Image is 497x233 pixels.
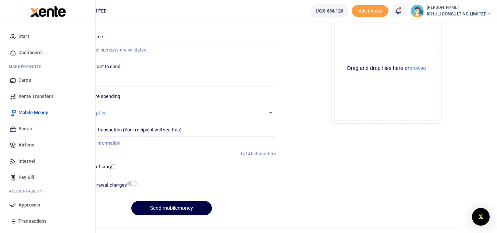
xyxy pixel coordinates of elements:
span: UGX 634,126 [316,7,343,15]
span: Dashboard [18,49,42,56]
span: ICHULI CONSULTING LIMITED [427,11,491,17]
span: Banks [18,125,32,133]
span: characters [253,151,276,156]
span: Cards [18,77,31,84]
a: Start [6,28,89,45]
input: UGX [67,73,276,87]
span: countability [14,188,42,194]
div: Drag and drop files here or [335,65,439,72]
a: profile-user [PERSON_NAME] ICHULI CONSULTING LIMITED [411,4,491,18]
span: Pay Bill [18,174,34,181]
button: Send mobilemoney [131,201,212,215]
span: Start [18,33,29,40]
a: Pay Bill [6,169,89,186]
h6: Include withdrawal charges [68,182,134,188]
a: UGX 634,126 [310,4,349,18]
span: ake Payments [13,64,41,69]
li: Ac [6,186,89,197]
span: Airtime [18,141,34,149]
a: Banks [6,121,89,137]
span: Internet [18,158,35,165]
div: Open Intercom Messenger [472,208,490,226]
li: M [6,61,89,72]
li: Toup your wallet [352,5,388,17]
a: Mobile Money [6,105,89,121]
a: Airtime [6,137,89,153]
li: Wallet ballance [307,4,352,18]
span: Add money [352,5,388,17]
a: Dashboard [6,45,89,61]
small: [PERSON_NAME] [427,5,491,11]
a: Cards [6,72,89,88]
input: Enter extra information [67,136,276,150]
span: Mobile Money [18,109,48,116]
input: MTN & Airtel numbers are validated [67,43,276,57]
span: 0/140 [241,151,253,156]
span: Xente Transfers [18,93,54,100]
a: Internet [6,153,89,169]
img: profile-user [411,4,424,18]
span: Approvals [18,201,40,209]
a: Approvals [6,197,89,213]
span: Transactions [18,218,47,225]
a: logo-small logo-large logo-large [29,8,66,14]
img: logo-large [30,6,66,17]
div: File Uploader [331,13,442,124]
div: Select an option [72,109,265,117]
a: Xente Transfers [6,88,89,105]
button: browse [409,66,426,71]
a: Transactions [6,213,89,229]
a: Add money [352,8,388,13]
label: Memo for this transaction (Your recipient will see this) [67,126,182,134]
